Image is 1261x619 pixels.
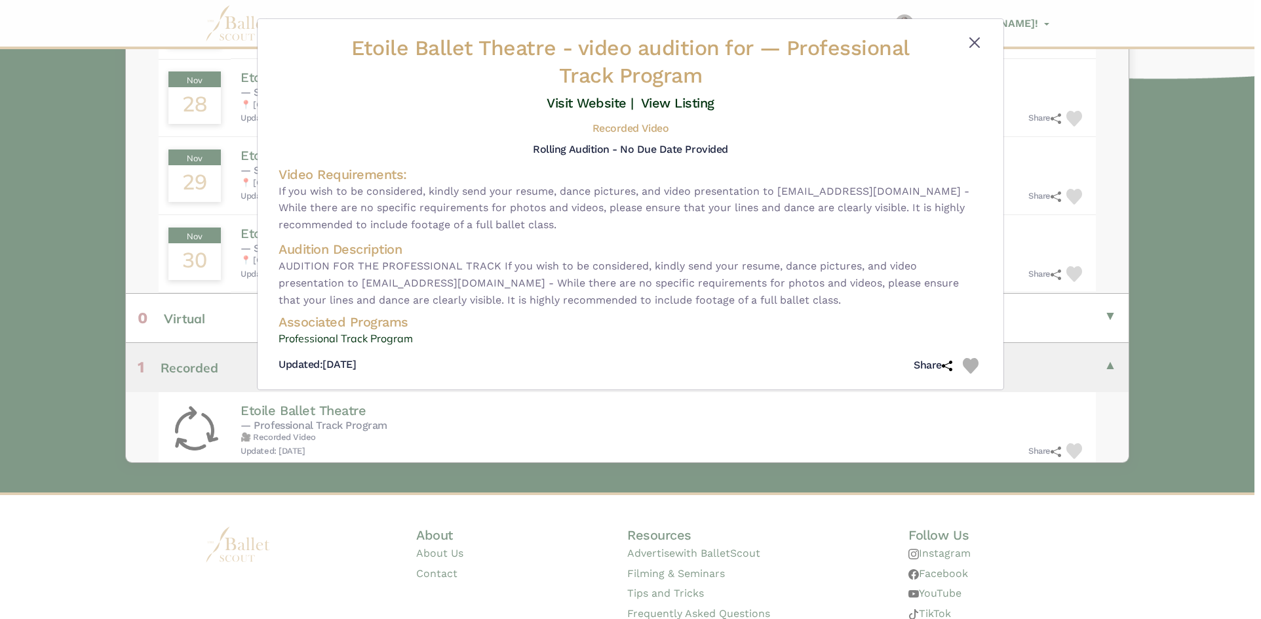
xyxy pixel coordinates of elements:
[279,330,982,348] a: Professional Track Program
[641,95,714,111] a: View Listing
[279,258,982,308] span: AUDITION FOR THE PROFESSIONAL TRACK If you wish to be considered, kindly send your resume, dance ...
[279,358,356,372] h5: [DATE]
[533,143,727,155] h5: Rolling Audition - No Due Date Provided
[559,35,910,88] span: — Professional Track Program
[578,35,753,60] span: video audition for
[351,35,759,60] span: Etoile Ballet Theatre -
[279,167,407,182] span: Video Requirements:
[279,358,322,370] span: Updated:
[547,95,634,111] a: Visit Website |
[279,183,982,233] span: If you wish to be considered, kindly send your resume, dance pictures, and video presentation to ...
[967,35,982,50] button: Close
[279,313,982,330] h4: Associated Programs
[279,241,982,258] h4: Audition Description
[914,359,952,372] h5: Share
[592,122,669,136] h5: Recorded Video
